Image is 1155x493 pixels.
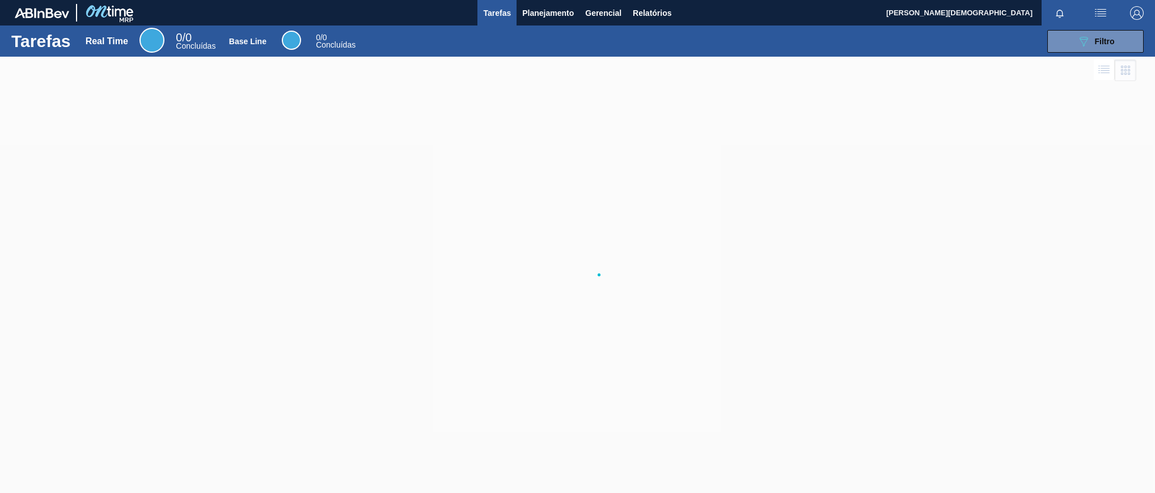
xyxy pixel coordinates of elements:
[585,6,621,20] span: Gerencial
[316,34,356,49] div: Base Line
[176,33,215,50] div: Real Time
[316,40,356,49] span: Concluídas
[229,37,266,46] div: Base Line
[11,35,71,48] h1: Tarefas
[1042,5,1078,21] button: Notificações
[522,6,574,20] span: Planejamento
[176,31,182,44] span: 0
[282,31,301,50] div: Base Line
[176,31,192,44] span: / 0
[139,28,164,53] div: Real Time
[633,6,671,20] span: Relatórios
[1094,6,1107,20] img: userActions
[316,33,320,42] span: 0
[483,6,511,20] span: Tarefas
[1095,37,1115,46] span: Filtro
[1047,30,1144,53] button: Filtro
[176,41,215,50] span: Concluídas
[15,8,69,18] img: TNhmsLtSVTkK8tSr43FrP2fwEKptu5GPRR3wAAAABJRU5ErkJggg==
[86,36,128,46] div: Real Time
[316,33,327,42] span: / 0
[1130,6,1144,20] img: Logout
